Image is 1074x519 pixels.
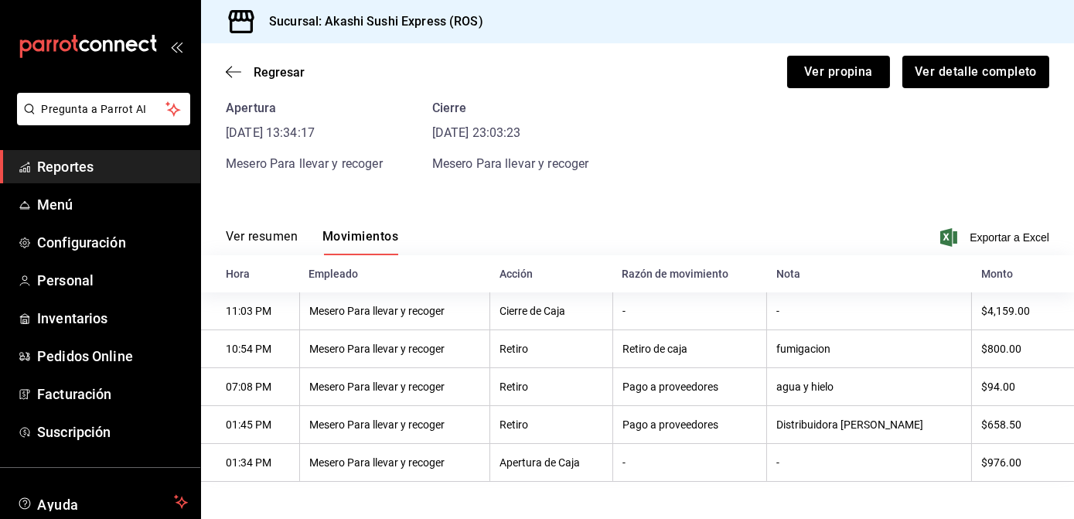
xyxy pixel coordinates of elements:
th: Retiro [490,406,613,444]
th: Mesero Para llevar y recoger [299,292,489,330]
h3: Sucursal: Akashi Sushi Express (ROS) [257,12,483,31]
th: 10:54 PM [201,330,299,368]
th: $4,159.00 [972,292,1074,330]
button: Movimientos [322,229,398,255]
th: agua y hielo [767,368,972,406]
div: Cierre [432,99,589,118]
th: - [612,292,766,330]
button: open_drawer_menu [170,40,182,53]
th: $94.00 [972,368,1074,406]
th: Retiro de caja [612,330,766,368]
span: Pregunta a Parrot AI [42,101,166,118]
time: [DATE] 23:03:23 [432,124,589,142]
div: navigation tabs [226,229,398,255]
th: Apertura de Caja [490,444,613,482]
time: [DATE] 13:34:17 [226,124,383,142]
th: Distribuidora [PERSON_NAME] [767,406,972,444]
th: Acción [490,255,613,292]
th: Monto [972,255,1074,292]
th: Nota [767,255,972,292]
th: - [767,444,972,482]
span: Menú [37,194,188,215]
span: Ayuda [37,493,168,511]
th: $658.50 [972,406,1074,444]
th: Retiro [490,330,613,368]
th: Retiro [490,368,613,406]
span: Pedidos Online [37,346,188,367]
span: Mesero Para llevar y recoger [432,156,589,171]
span: Configuración [37,232,188,253]
th: Empleado [299,255,489,292]
th: - [612,444,766,482]
span: Suscripción [37,422,188,442]
th: 11:03 PM [201,292,299,330]
th: Pago a proveedores [612,406,766,444]
a: Pregunta a Parrot AI [11,112,190,128]
span: Personal [37,270,188,291]
th: 01:45 PM [201,406,299,444]
th: 01:34 PM [201,444,299,482]
th: $800.00 [972,330,1074,368]
th: $976.00 [972,444,1074,482]
th: Mesero Para llevar y recoger [299,330,489,368]
div: Apertura [226,99,383,118]
span: Reportes [37,156,188,177]
th: Razón de movimiento [612,255,766,292]
span: Regresar [254,65,305,80]
span: Inventarios [37,308,188,329]
button: Pregunta a Parrot AI [17,93,190,125]
th: Mesero Para llevar y recoger [299,406,489,444]
th: Cierre de Caja [490,292,613,330]
button: Exportar a Excel [943,228,1049,247]
th: 07:08 PM [201,368,299,406]
span: Mesero Para llevar y recoger [226,156,383,171]
button: Regresar [226,65,305,80]
th: Pago a proveedores [612,368,766,406]
button: Ver detalle completo [902,56,1049,88]
button: Ver propina [787,56,890,88]
th: Mesero Para llevar y recoger [299,368,489,406]
th: Hora [201,255,299,292]
th: - [767,292,972,330]
th: fumigacion [767,330,972,368]
button: Ver resumen [226,229,298,255]
span: Facturación [37,384,188,405]
th: Mesero Para llevar y recoger [299,444,489,482]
